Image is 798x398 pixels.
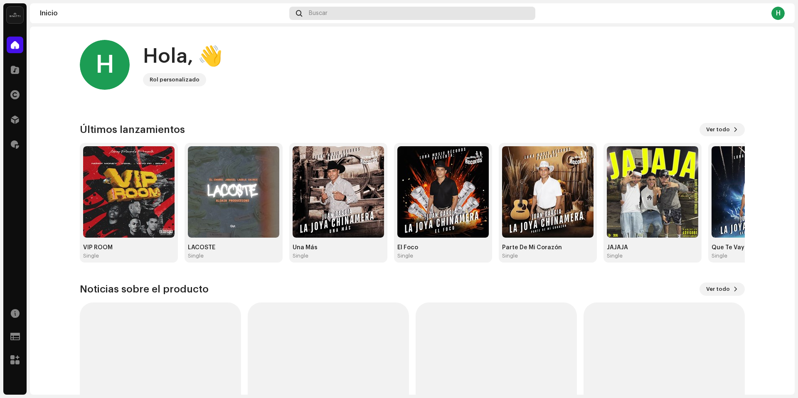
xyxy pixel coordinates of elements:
div: Single [188,253,204,259]
div: Rol personalizado [150,75,199,85]
span: Ver todo [706,281,730,297]
div: El Foco [397,244,489,251]
img: 8ce1d81e-f861-45c9-a062-5273eabfea76 [502,146,594,238]
img: 02a7c2d3-3c89-4098-b12f-2ff2945c95ee [7,7,23,23]
h3: Últimos lanzamientos [80,123,185,136]
div: Inicio [40,10,286,17]
div: Single [502,253,518,259]
div: Single [397,253,413,259]
div: JAJAJA [607,244,698,251]
h3: Noticias sobre el producto [80,283,209,296]
div: H [771,7,785,20]
div: H [80,40,130,90]
img: b1ae6182-1a93-4c68-8afd-6ae844251025 [607,146,698,238]
div: Single [712,253,727,259]
div: Single [293,253,308,259]
div: Hola, 👋 [143,43,223,70]
button: Ver todo [699,283,745,296]
span: Ver todo [706,121,730,138]
div: LACOSTE [188,244,279,251]
button: Ver todo [699,123,745,136]
div: VIP ROOM [83,244,175,251]
img: 0776817b-49b3-401b-a054-a993a0ff7f01 [188,146,279,238]
img: db8f16b4-19e5-453a-b7a3-c56393c4c467 [397,146,489,238]
img: ad20038d-884d-4df0-ba76-0e4fb397833c [293,146,384,238]
div: Parte De Mi Corazón [502,244,594,251]
div: Una Más [293,244,384,251]
div: Single [83,253,99,259]
span: Buscar [309,10,328,17]
div: Single [607,253,623,259]
img: c2e76416-9a7f-4fe5-ba21-fa65ca856905 [83,146,175,238]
